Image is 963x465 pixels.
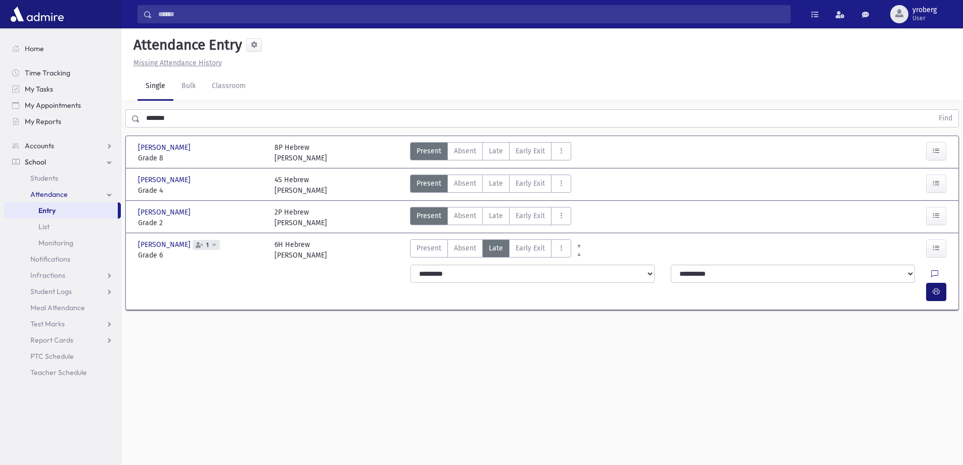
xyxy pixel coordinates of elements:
[417,146,441,156] span: Present
[25,84,53,94] span: My Tasks
[489,146,503,156] span: Late
[4,154,121,170] a: School
[4,251,121,267] a: Notifications
[30,287,72,296] span: Student Logs
[30,174,58,183] span: Students
[204,72,254,101] a: Classroom
[138,207,193,218] span: [PERSON_NAME]
[489,210,503,221] span: Late
[4,348,121,364] a: PTC Schedule
[138,239,193,250] span: [PERSON_NAME]
[129,59,222,67] a: Missing Attendance History
[4,267,121,283] a: Infractions
[454,146,476,156] span: Absent
[933,110,958,127] button: Find
[4,40,121,57] a: Home
[4,97,121,113] a: My Appointments
[4,332,121,348] a: Report Cards
[38,222,50,231] span: List
[30,271,65,280] span: Infractions
[274,239,327,261] div: 6H Hebrew [PERSON_NAME]
[138,250,264,261] span: Grade 6
[4,170,121,186] a: Students
[138,175,193,185] span: [PERSON_NAME]
[417,178,441,189] span: Present
[30,190,68,199] span: Attendance
[137,72,173,101] a: Single
[138,153,264,163] span: Grade 8
[30,303,85,312] span: Meal Attendance
[489,243,503,253] span: Late
[4,138,121,154] a: Accounts
[30,255,70,264] span: Notifications
[4,219,121,235] a: List
[4,81,121,97] a: My Tasks
[133,59,222,67] u: Missing Attendance History
[516,243,545,253] span: Early Exit
[30,319,65,328] span: Test Marks
[516,178,545,189] span: Early Exit
[138,142,193,153] span: [PERSON_NAME]
[274,207,327,228] div: 2P Hebrew [PERSON_NAME]
[489,178,503,189] span: Late
[38,238,73,247] span: Monitoring
[38,206,56,215] span: Entry
[30,368,87,377] span: Teacher Schedule
[4,65,121,81] a: Time Tracking
[4,283,121,300] a: Student Logs
[4,364,121,381] a: Teacher Schedule
[4,113,121,130] a: My Reports
[25,157,46,166] span: School
[410,239,571,261] div: AttTypes
[417,210,441,221] span: Present
[516,210,545,221] span: Early Exit
[25,68,70,77] span: Time Tracking
[25,44,44,53] span: Home
[152,5,790,23] input: Search
[25,141,54,150] span: Accounts
[30,335,73,345] span: Report Cards
[912,14,937,22] span: User
[4,300,121,316] a: Meal Attendance
[4,235,121,251] a: Monitoring
[8,4,66,24] img: AdmirePro
[410,142,571,163] div: AttTypes
[30,352,74,361] span: PTC Schedule
[274,142,327,163] div: 8P Hebrew [PERSON_NAME]
[454,178,476,189] span: Absent
[274,175,327,196] div: 4S Hebrew [PERSON_NAME]
[912,6,937,14] span: yroberg
[204,242,211,248] span: 1
[410,207,571,228] div: AttTypes
[4,316,121,332] a: Test Marks
[454,243,476,253] span: Absent
[516,146,545,156] span: Early Exit
[25,101,81,110] span: My Appointments
[25,117,61,126] span: My Reports
[4,202,118,219] a: Entry
[410,175,571,196] div: AttTypes
[173,72,204,101] a: Bulk
[4,186,121,202] a: Attendance
[138,218,264,228] span: Grade 2
[454,210,476,221] span: Absent
[417,243,441,253] span: Present
[129,36,242,54] h5: Attendance Entry
[138,185,264,196] span: Grade 4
